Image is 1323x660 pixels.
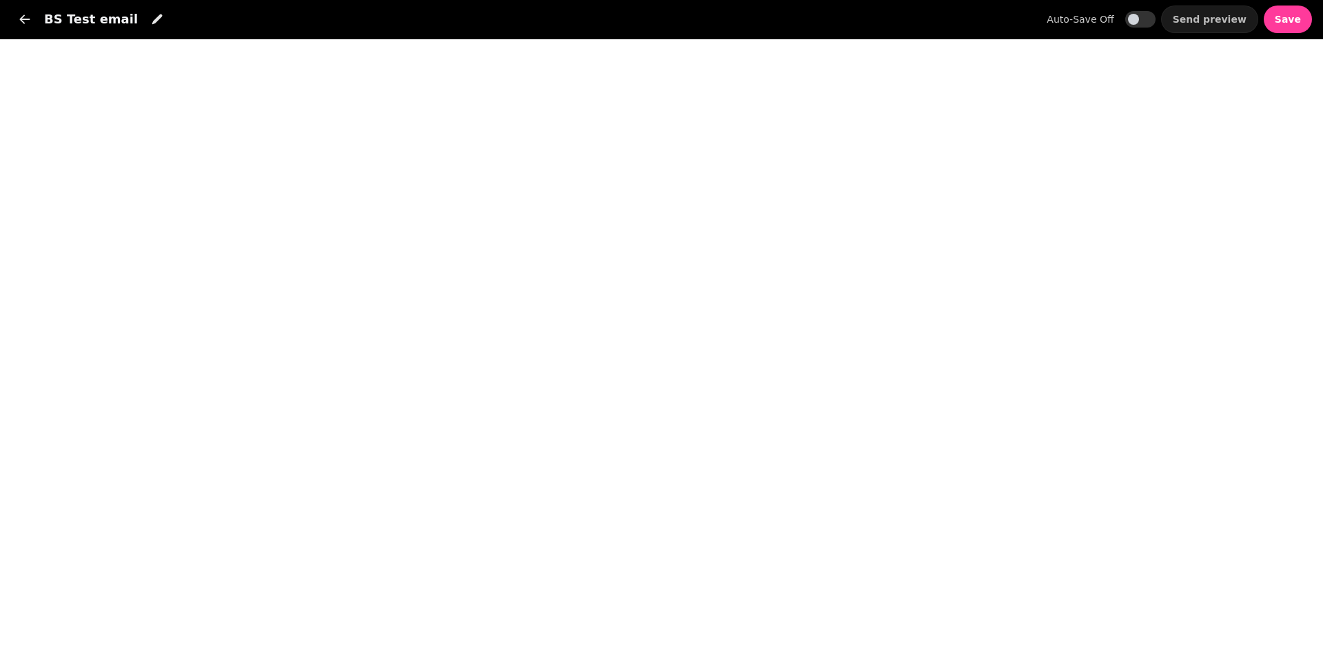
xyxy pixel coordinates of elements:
button: Send preview [1161,6,1258,33]
h1: BS Test email [44,10,138,29]
button: Save [1264,6,1312,33]
span: Save [1275,14,1301,24]
span: Send preview [1173,14,1247,24]
label: auto-save off [1047,11,1114,28]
